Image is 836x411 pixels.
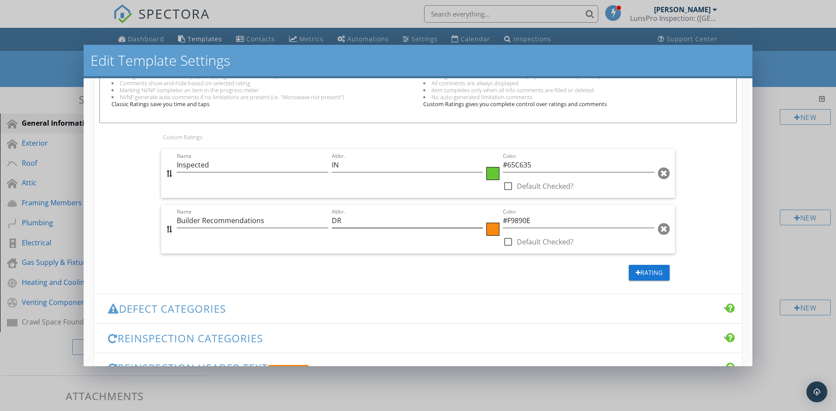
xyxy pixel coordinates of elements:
[268,361,309,375] a: V10 Only
[111,100,413,107] p: Classic Ratings save you time and taps
[629,265,670,281] button: Rating
[161,132,674,142] div: Custom Ratings
[177,158,328,172] input: Name
[503,214,654,228] input: Color
[111,87,413,94] li: Marking NI/NP completes an item in the progress meter
[721,303,731,314] i: keyboard_arrow_down
[108,332,718,344] h3: Reinspection Categories
[108,362,718,374] h3: Reinspection Header Text
[423,73,725,80] li: Ratings are unlinked from each other (any combination is possible)
[517,237,573,246] label: Default Checked?
[111,73,413,80] li: Ratings are linked for less taps (i.e. tapping "NI" de-selects "IN")
[721,333,731,343] i: keyboard_arrow_down
[108,303,718,314] h3: Defect Categories
[503,158,654,172] input: Color
[806,381,827,402] div: Open Intercom Messenger
[177,214,328,228] input: Name
[517,182,573,190] label: Default Checked?
[721,363,731,373] i: keyboard_arrow_down
[423,80,725,87] li: All comments are always displayed
[332,158,483,172] input: Abbr.
[332,214,483,228] input: Abbr.
[111,80,413,87] li: Comments show-and-hide based on selected rating
[111,94,413,100] li: NI/NP generate auto-comments if no limitations are present (i.e. "Microwave not present")
[636,268,663,277] div: Rating
[423,87,725,94] li: Item completes only when all info comments are filled or deleted
[423,100,725,107] p: Custom Ratings gives you complete control over ratings and comments
[91,52,745,69] h2: Edit Template Settings
[268,365,309,374] div: V10 Only
[423,94,725,100] li: No auto-generated limitation comments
